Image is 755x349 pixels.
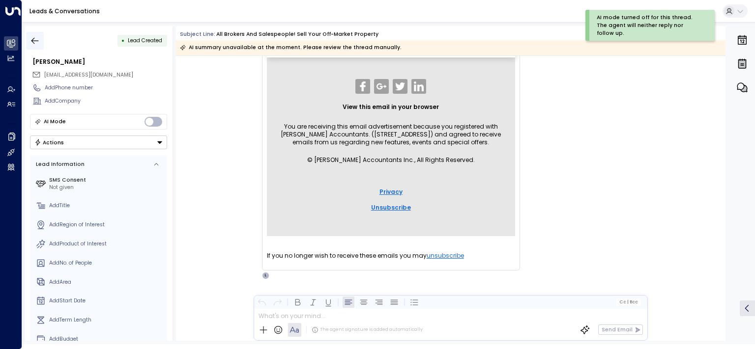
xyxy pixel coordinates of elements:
div: AddRegion of Interest [49,221,164,229]
button: Actions [30,135,167,149]
div: AddCompany [45,97,167,105]
span: info@pmpainvest.com [44,71,133,79]
div: AddStart Date [49,297,164,305]
div: AI mode turned off for this thread. The agent will neither reply nor follow up. [597,14,700,37]
div: AI Mode [44,117,66,127]
span: Subject Line: [180,30,215,38]
div: AI summary unavailable at the moment. Please review the thread manually. [180,43,402,53]
img: twitter.png [393,79,407,94]
div: Not given [49,184,164,191]
a: Leads & Conversations [29,7,100,15]
img: facebook.png [355,79,370,94]
div: The agent signature is added automatically [312,326,423,333]
div: Actions [34,139,64,146]
span: | [627,299,628,304]
button: Redo [271,296,283,308]
div: © [PERSON_NAME] Accountants Inc., All Rights Reserved. [279,156,503,164]
a: Unsubscribe [371,204,411,212]
button: Undo [256,296,268,308]
a: Privacy [379,188,403,196]
span: Cc Bcc [619,299,638,304]
div: All Brokers and Salespeople! Sell your Off-Market property [216,30,378,38]
div: AddBudget [49,335,164,343]
div: Button group with a nested menu [30,135,167,149]
button: Cc|Bcc [616,298,641,305]
span: Lead Created [128,37,162,44]
div: [PERSON_NAME] [32,57,167,66]
div: View this email in your browser [279,101,503,113]
div: AddArea [49,278,164,286]
div: AddTitle [49,202,164,210]
p: If you no longer wish to receive these emails you may [267,251,515,260]
div: Lead Information [33,161,85,168]
img: google-plus.png [374,79,389,94]
div: You are receiving this email advertisement because you registered with [PERSON_NAME] Accountants.... [279,123,503,146]
label: SMS Consent [49,176,164,184]
div: L [262,272,270,280]
div: • [121,34,125,47]
span: [EMAIL_ADDRESS][DOMAIN_NAME] [44,71,133,79]
a: unsubscribe [427,251,464,260]
img: linkedin.png [411,79,426,94]
div: AddPhone number [45,84,167,92]
div: AddTerm Length [49,316,164,324]
div: AddNo. of People [49,259,164,267]
div: AddProduct of Interest [49,240,164,248]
